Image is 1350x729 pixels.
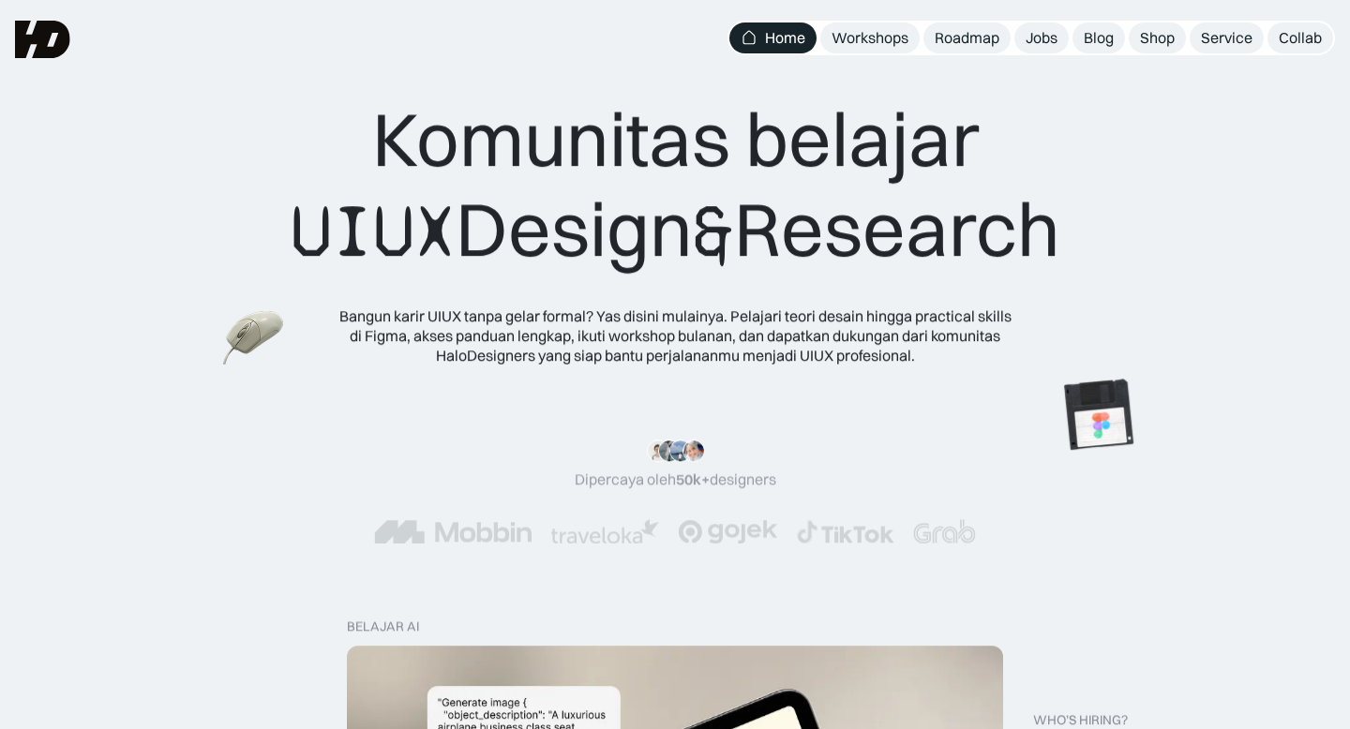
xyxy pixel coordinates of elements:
span: 50k+ [676,470,710,489]
div: Service [1201,28,1252,48]
div: Dipercaya oleh designers [575,470,776,490]
a: Service [1190,22,1264,53]
span: UIUX [291,186,456,276]
a: Blog [1072,22,1125,53]
a: Shop [1129,22,1186,53]
a: Workshops [820,22,920,53]
div: Blog [1084,28,1114,48]
div: WHO’S HIRING? [1033,712,1128,728]
div: Jobs [1026,28,1057,48]
div: Komunitas belajar Design Research [291,94,1060,276]
div: Bangun karir UIUX tanpa gelar formal? Yas disini mulainya. Pelajari teori desain hingga practical... [337,306,1012,364]
div: Roadmap [935,28,999,48]
div: Shop [1140,28,1175,48]
div: Collab [1279,28,1322,48]
a: Jobs [1014,22,1069,53]
div: Home [765,28,805,48]
a: Home [729,22,817,53]
span: & [693,186,734,276]
div: belajar ai [347,618,419,634]
div: Workshops [832,28,908,48]
a: Roadmap [923,22,1011,53]
a: Collab [1267,22,1333,53]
